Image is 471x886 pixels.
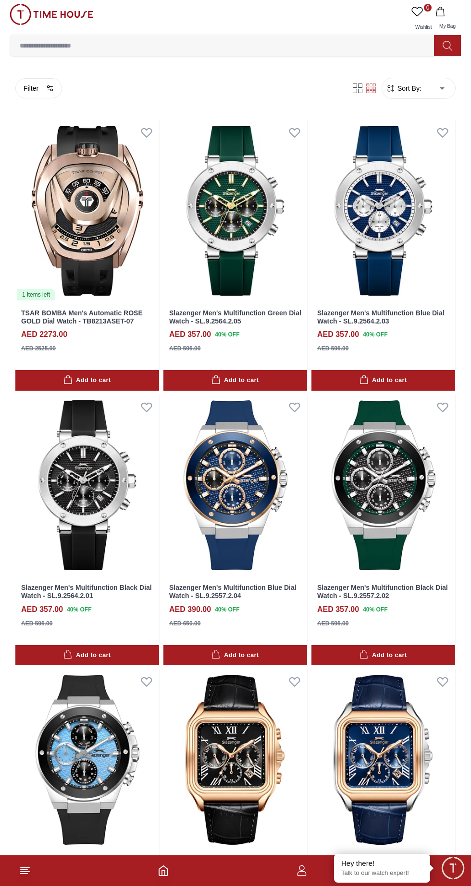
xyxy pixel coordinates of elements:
h4: AED 357.00 [317,329,359,340]
button: Sort By: [386,84,421,93]
a: Slazenger Men's Multifunction Black Dial Watch - SL.9.2557.2.02 [317,584,448,599]
div: Hey there! [341,859,423,868]
a: Slazenger Men's Multifunction Blue Dial Watch - SL.9.2564.2.03 [317,309,445,325]
div: 1 items left [17,289,55,300]
button: Add to cart [15,370,159,391]
h4: AED 357.00 [169,329,211,340]
img: Slazenger Men's Multifunction Blue Dial Watch - SL.9.2564.2.03 [311,120,455,301]
a: TSAR BOMBA Men's Automatic ROSE GOLD Dial Watch - TB8213ASET-07 [21,309,143,325]
img: Slazenger Men's Multifunction Blue Dial Watch - SL.9.2548.2.03 [311,669,455,850]
button: Add to cart [15,645,159,666]
h4: AED 390.00 [169,604,211,615]
img: ... [10,4,93,25]
div: Chat Widget [440,855,466,881]
span: 0 [424,4,432,12]
img: Slazenger Men's Multifunction Green Dial Watch - SL.9.2564.2.05 [163,120,307,301]
img: Slazenger Men's Multifunction Black Dial Watch - SL.9.2557.2.02 [311,395,455,576]
div: Add to cart [211,375,259,386]
div: Add to cart [63,375,111,386]
button: Add to cart [163,370,307,391]
a: TSAR BOMBA Men's Automatic ROSE GOLD Dial Watch - TB8213ASET-071 items left [15,120,159,301]
a: Slazenger Men's Multifunction Blue Dial Watch - SL.9.2557.2.04 [169,584,297,599]
img: Slazenger Men's Multifunction Blue Dial Watch - SL.9.2557.2.01 [15,669,159,850]
span: Wishlist [411,24,435,30]
h4: AED 357.00 [21,604,63,615]
img: TSAR BOMBA Men's Automatic ROSE GOLD Dial Watch - TB8213ASET-07 [15,120,159,301]
div: AED 650.00 [169,619,200,628]
a: Home [158,865,169,876]
button: Filter [15,78,62,98]
div: Add to cart [359,375,407,386]
span: Sort By: [396,84,421,93]
img: Slazenger Men's Multifunction Black Dial Watch - SL.9.2564.2.01 [15,395,159,576]
a: 0Wishlist [409,4,434,35]
div: AED 595.00 [169,344,200,353]
div: Add to cart [359,650,407,661]
span: 40 % OFF [363,605,387,614]
img: Slazenger Men's Multifunction Blue Dial Watch - SL.9.2557.2.04 [163,395,307,576]
h4: AED 357.00 [317,604,359,615]
p: Talk to our watch expert! [341,869,423,877]
span: 40 % OFF [363,330,387,339]
span: My Bag [435,24,459,29]
span: 40 % OFF [215,605,239,614]
span: 40 % OFF [67,605,91,614]
div: AED 2525.00 [21,344,56,353]
h4: AED 2273.00 [21,329,67,340]
a: Slazenger Men's Multifunction Black Dial Watch - SL.9.2564.2.01 [21,584,152,599]
span: 40 % OFF [215,330,239,339]
div: AED 595.00 [21,619,52,628]
button: My Bag [434,4,461,35]
div: Add to cart [211,650,259,661]
button: Add to cart [311,645,455,666]
button: Add to cart [163,645,307,666]
a: Slazenger Men's Multifunction Green Dial Watch - SL.9.2564.2.05 [169,309,301,325]
img: Slazenger Men's Multifunction Black Dial Watch - SL.9.2548.2.04 [163,669,307,850]
div: AED 595.00 [317,344,348,353]
div: Add to cart [63,650,111,661]
div: AED 595.00 [317,619,348,628]
button: Add to cart [311,370,455,391]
